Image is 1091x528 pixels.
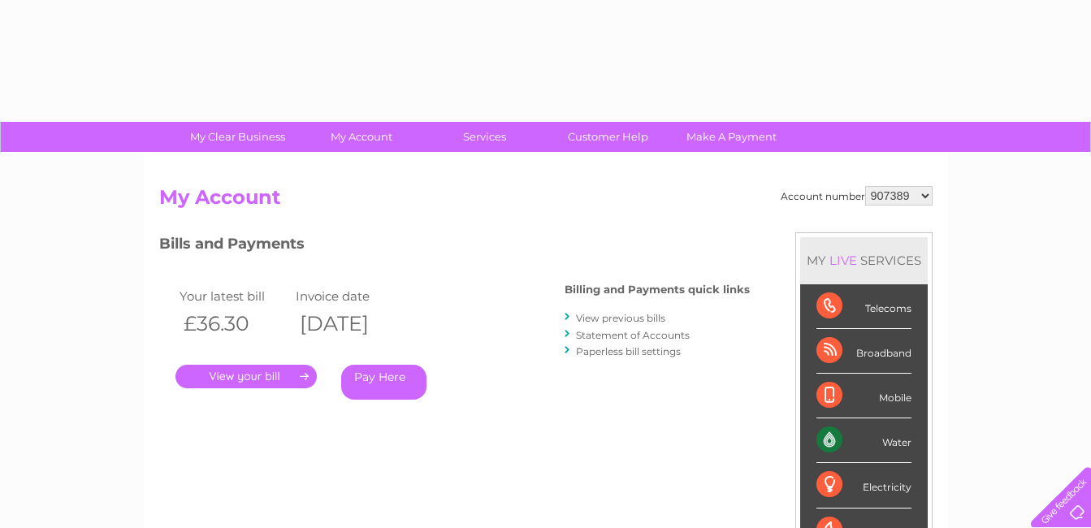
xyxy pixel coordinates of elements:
div: Telecoms [816,284,911,329]
td: Your latest bill [175,285,292,307]
h2: My Account [159,186,933,217]
a: Statement of Accounts [576,329,690,341]
th: £36.30 [175,307,292,340]
a: View previous bills [576,312,665,324]
th: [DATE] [292,307,409,340]
div: Water [816,418,911,463]
div: Mobile [816,374,911,418]
div: MY SERVICES [800,237,928,283]
td: Invoice date [292,285,409,307]
div: Broadband [816,329,911,374]
a: Pay Here [341,365,426,400]
div: LIVE [826,253,860,268]
div: Account number [781,186,933,206]
a: . [175,365,317,388]
a: Make A Payment [665,122,799,152]
div: Electricity [816,463,911,508]
a: My Account [294,122,428,152]
a: Customer Help [541,122,675,152]
a: Services [418,122,552,152]
h3: Bills and Payments [159,232,750,261]
a: My Clear Business [171,122,305,152]
h4: Billing and Payments quick links [565,283,750,296]
a: Paperless bill settings [576,345,681,357]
